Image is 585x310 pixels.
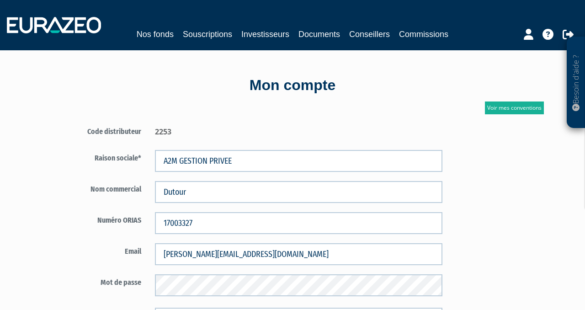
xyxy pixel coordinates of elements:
a: Souscriptions [183,28,232,41]
div: 2253 [148,123,449,137]
label: Raison sociale* [48,150,148,164]
a: Investisseurs [241,28,289,41]
a: Documents [298,28,340,41]
label: Code distributeur [48,123,148,137]
a: Conseillers [349,28,390,41]
img: 1732889491-logotype_eurazeo_blanc_rvb.png [7,17,101,33]
label: Nom commercial [48,181,148,195]
label: Numéro ORIAS [48,212,148,226]
a: Commissions [399,28,448,41]
a: Nos fonds [137,28,174,41]
p: Besoin d'aide ? [571,42,581,124]
div: Mon compte [32,75,553,96]
a: Voir mes conventions [485,102,544,114]
label: Mot de passe [48,274,148,288]
label: Email [48,243,148,257]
